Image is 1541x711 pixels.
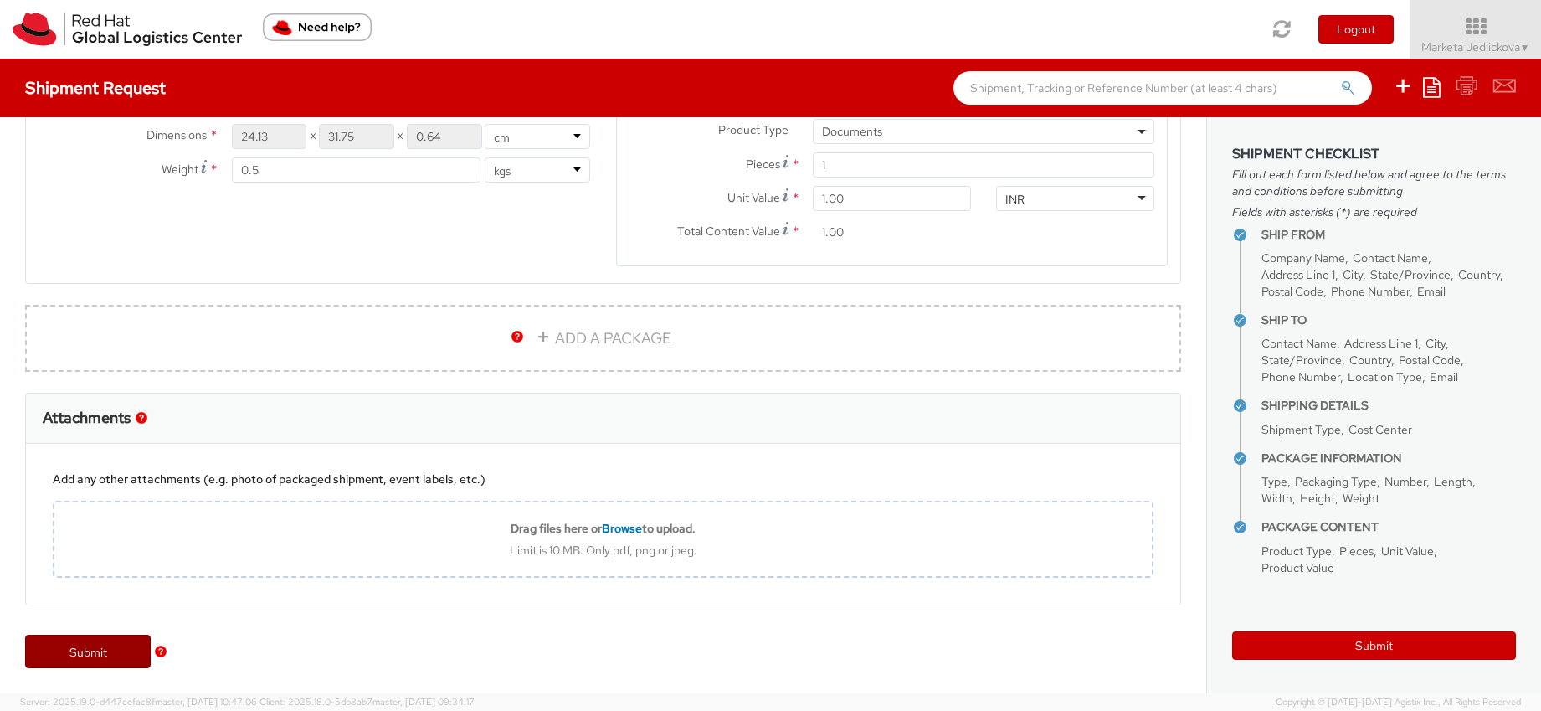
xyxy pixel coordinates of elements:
button: Logout [1318,15,1394,44]
input: Height [407,124,482,149]
span: Fill out each form listed below and agree to the terms and conditions before submitting [1232,166,1516,199]
span: Company Name [1261,250,1345,265]
span: Postal Code [1261,284,1323,299]
input: Width [319,124,394,149]
span: Country [1349,353,1391,368]
a: Submit [25,635,151,668]
span: Number [1384,474,1426,489]
span: Browse [602,521,642,536]
span: Address Line 1 [1344,336,1418,351]
b: Drag files here or to upload. [511,521,696,536]
span: Pieces [1339,544,1374,559]
h4: Shipment Request [25,79,166,97]
span: Total Content Value [677,224,780,239]
span: State/Province [1261,353,1342,368]
span: Documents [813,119,1154,144]
span: X [306,124,319,149]
span: Product Type [718,122,788,137]
span: Cost Center [1348,422,1412,437]
span: Dimensions [146,127,207,142]
span: master, [DATE] 09:34:17 [372,696,475,708]
span: Client: 2025.18.0-5db8ab7 [259,696,475,708]
img: rh-logistics-00dfa346123c4ec078e1.svg [13,13,242,46]
span: Width [1261,491,1292,506]
span: Server: 2025.19.0-d447cefac8f [20,696,257,708]
span: City [1425,336,1446,351]
span: Fields with asterisks (*) are required [1232,204,1516,220]
span: Pieces [746,157,780,172]
span: Documents [822,124,1145,139]
span: Marketa Jedlickova [1421,39,1530,54]
h3: Attachments [43,410,131,426]
input: Length [232,124,307,149]
span: Length [1434,474,1472,489]
span: Phone Number [1261,369,1340,384]
span: Email [1430,369,1458,384]
span: master, [DATE] 10:47:06 [155,696,257,708]
span: Shipment Type [1261,422,1341,437]
span: Email [1417,284,1446,299]
span: Height [1300,491,1335,506]
span: Product Value [1261,560,1334,575]
span: ▼ [1520,41,1530,54]
span: Address Line 1 [1261,267,1335,282]
span: City [1343,267,1363,282]
span: Country [1458,267,1500,282]
div: Limit is 10 MB. Only pdf, png or jpeg. [54,543,1152,558]
span: Contact Name [1261,336,1337,351]
span: Weight [1343,491,1379,506]
span: Type [1261,474,1287,489]
h4: Shipping Details [1261,399,1516,412]
span: Product Type [1261,544,1332,559]
h4: Ship From [1261,229,1516,241]
h4: Package Content [1261,521,1516,533]
span: Contact Name [1353,250,1428,265]
span: Phone Number [1331,284,1410,299]
span: X [394,124,407,149]
span: Unit Value [727,190,780,205]
button: Need help? [263,13,372,41]
a: ADD A PACKAGE [25,305,1181,372]
span: Postal Code [1399,353,1461,368]
input: Shipment, Tracking or Reference Number (at least 4 chars) [953,71,1372,105]
h4: Ship To [1261,314,1516,327]
span: Unit Value [1381,544,1434,559]
span: State/Province [1370,267,1451,282]
button: Submit [1232,631,1516,660]
span: Copyright © [DATE]-[DATE] Agistix Inc., All Rights Reserved [1276,696,1521,709]
div: Add any other attachments (e.g. photo of packaged shipment, event labels, etc.) [53,471,1153,487]
span: Weight [162,162,198,177]
h3: Shipment Checklist [1232,147,1516,162]
span: Location Type [1348,369,1422,384]
div: INR [1005,191,1025,208]
h4: Package Information [1261,452,1516,465]
span: Packaging Type [1295,474,1377,489]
